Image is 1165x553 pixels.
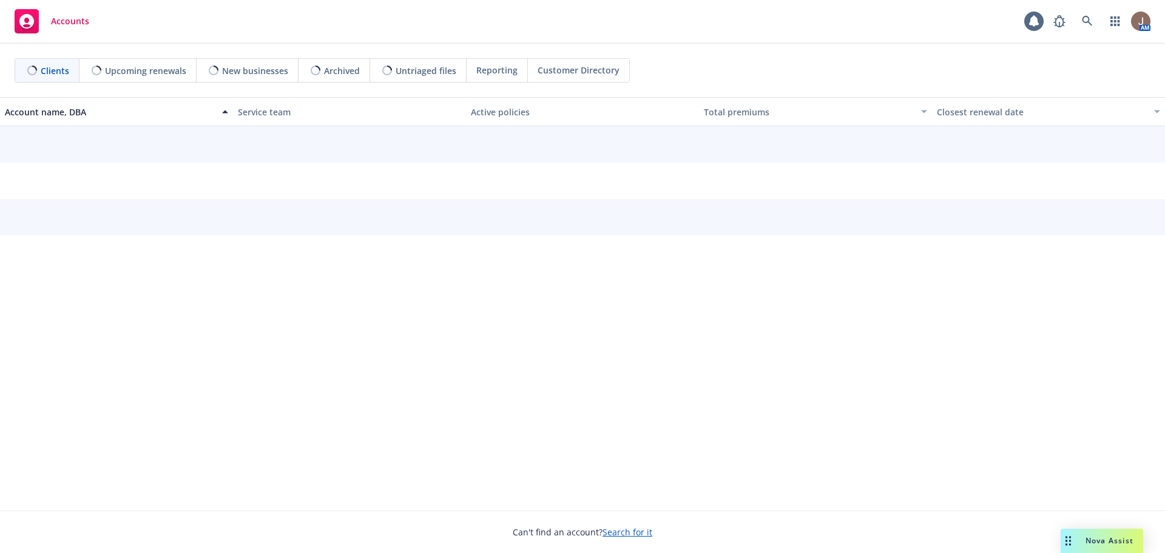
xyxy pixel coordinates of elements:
[476,64,518,76] span: Reporting
[105,64,186,77] span: Upcoming renewals
[1075,9,1099,33] a: Search
[396,64,456,77] span: Untriaged files
[538,64,620,76] span: Customer Directory
[699,97,932,126] button: Total premiums
[1131,12,1150,31] img: photo
[5,106,215,118] div: Account name, DBA
[1047,9,1072,33] a: Report a Bug
[222,64,288,77] span: New businesses
[937,106,1147,118] div: Closest renewal date
[471,106,694,118] div: Active policies
[1061,529,1076,553] div: Drag to move
[41,64,69,77] span: Clients
[10,4,94,38] a: Accounts
[603,526,652,538] a: Search for it
[238,106,461,118] div: Service team
[1086,535,1133,546] span: Nova Assist
[513,526,652,538] span: Can't find an account?
[704,106,914,118] div: Total premiums
[1061,529,1143,553] button: Nova Assist
[466,97,699,126] button: Active policies
[51,16,89,26] span: Accounts
[932,97,1165,126] button: Closest renewal date
[1103,9,1127,33] a: Switch app
[324,64,360,77] span: Archived
[233,97,466,126] button: Service team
